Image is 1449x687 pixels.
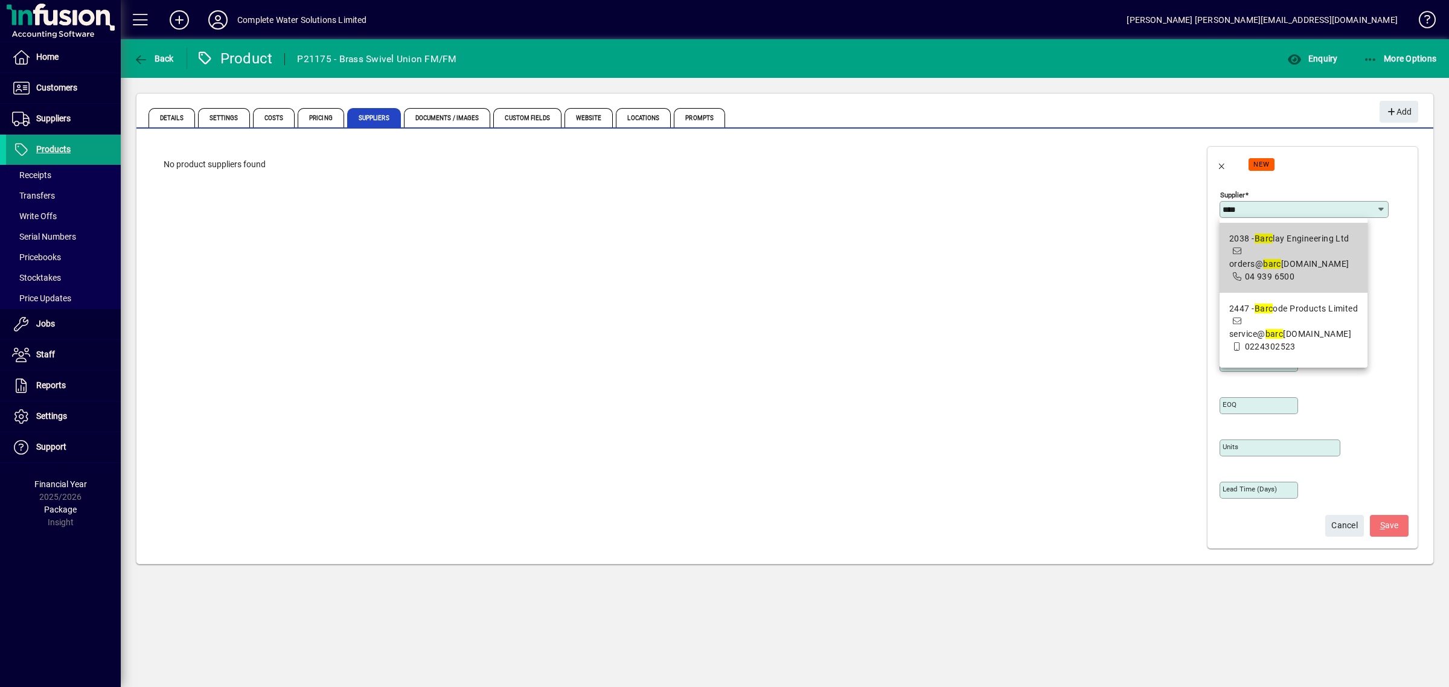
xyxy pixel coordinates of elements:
span: Suppliers [347,108,401,127]
span: Custom Fields [493,108,561,127]
span: Receipts [12,170,51,180]
a: Home [6,42,121,72]
div: Product [196,49,273,68]
span: Documents / Images [404,108,491,127]
span: Details [149,108,195,127]
button: Profile [199,9,237,31]
span: Enquiry [1287,54,1337,63]
span: Locations [616,108,671,127]
span: 0224302523 [1245,342,1296,351]
mat-label: Units [1223,443,1238,451]
span: Package [44,505,77,514]
span: NEW [1253,161,1270,168]
mat-option: 2038 - Barclay Engineering Ltd [1220,223,1367,293]
mat-label: Lead time (days) [1223,485,1277,493]
span: Jobs [36,319,55,328]
a: Settings [6,401,121,432]
a: Transfers [6,185,121,206]
span: Website [565,108,613,127]
em: barc [1263,259,1281,269]
div: P21175 - Brass Swivel Union FM/FM [297,50,456,69]
button: Back [130,48,177,69]
span: Serial Numbers [12,232,76,241]
span: Pricebooks [12,252,61,262]
span: Costs [253,108,295,127]
mat-label: Supplier [1220,191,1245,199]
div: [PERSON_NAME] [PERSON_NAME][EMAIL_ADDRESS][DOMAIN_NAME] [1127,10,1398,30]
em: Barc [1255,304,1273,313]
a: Jobs [6,309,121,339]
button: Cancel [1325,515,1364,537]
a: Support [6,432,121,462]
em: Barc [1255,234,1273,243]
span: Write Offs [12,211,57,221]
a: Price Updates [6,288,121,308]
span: Products [36,144,71,154]
span: Back [133,54,174,63]
span: Settings [36,411,67,421]
button: More Options [1360,48,1440,69]
button: Enquiry [1284,48,1340,69]
span: Price Updates [12,293,71,303]
span: More Options [1363,54,1437,63]
a: Serial Numbers [6,226,121,247]
div: No product suppliers found [152,146,1186,183]
span: service@ [DOMAIN_NAME] [1229,329,1351,339]
span: Support [36,442,66,452]
span: Transfers [12,191,55,200]
span: Add [1386,102,1412,122]
span: 04 939 6500 [1245,272,1295,281]
mat-option: 2447 - Barcode Products Limited [1220,293,1367,363]
span: Prompts [674,108,725,127]
span: Staff [36,350,55,359]
span: Stocktakes [12,273,61,283]
a: Suppliers [6,104,121,134]
a: Knowledge Base [1410,2,1434,42]
button: Add [160,9,199,31]
span: ave [1380,516,1399,535]
a: Receipts [6,165,121,185]
span: S [1380,520,1385,530]
div: 2447 - ode Products Limited [1229,302,1358,315]
span: orders@ [DOMAIN_NAME] [1229,259,1349,269]
span: Home [36,52,59,62]
button: Save [1370,515,1409,537]
span: Pricing [298,108,344,127]
span: Suppliers [36,113,71,123]
button: Back [1207,149,1236,178]
span: Customers [36,83,77,92]
span: Reports [36,380,66,390]
span: Settings [198,108,250,127]
a: Stocktakes [6,267,121,288]
button: Add [1380,101,1418,123]
div: 2038 - lay Engineering Ltd [1229,232,1358,245]
div: Complete Water Solutions Limited [237,10,367,30]
span: Financial Year [34,479,87,489]
span: Cancel [1331,516,1358,535]
a: Write Offs [6,206,121,226]
app-page-header-button: Back [121,48,187,69]
a: Customers [6,73,121,103]
a: Staff [6,340,121,370]
a: Pricebooks [6,247,121,267]
a: Reports [6,371,121,401]
mat-label: EOQ [1223,400,1236,409]
em: barc [1265,329,1284,339]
